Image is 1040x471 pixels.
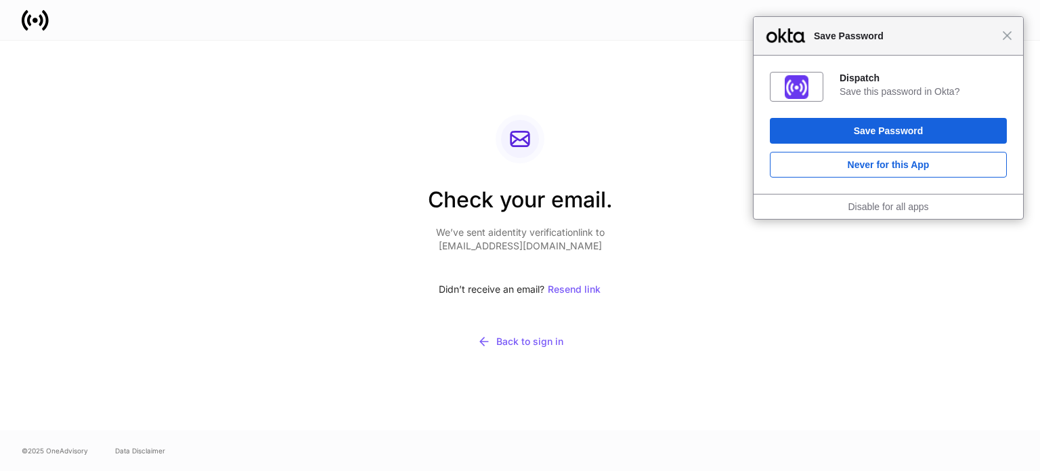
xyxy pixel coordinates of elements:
div: Resend link [548,285,601,294]
div: Back to sign in [477,335,563,348]
div: Save this password in Okta? [840,85,1007,98]
img: IoaI0QAAAAZJREFUAwDpn500DgGa8wAAAABJRU5ErkJggg== [785,75,808,99]
button: Never for this App [770,152,1007,178]
a: Disable for all apps [848,201,928,212]
span: Close [1002,30,1012,41]
button: Resend link [547,274,601,304]
button: Back to sign in [428,326,613,357]
h2: Check your email. [428,185,613,226]
div: Dispatch [840,72,1007,84]
div: Didn’t receive an email? [428,274,613,304]
a: Data Disclaimer [115,445,165,456]
span: © 2025 OneAdvisory [22,445,88,456]
span: Save Password [807,28,1002,44]
button: Save Password [770,118,1007,144]
p: We’ve sent a identity verification link to [EMAIL_ADDRESS][DOMAIN_NAME] [428,226,613,253]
